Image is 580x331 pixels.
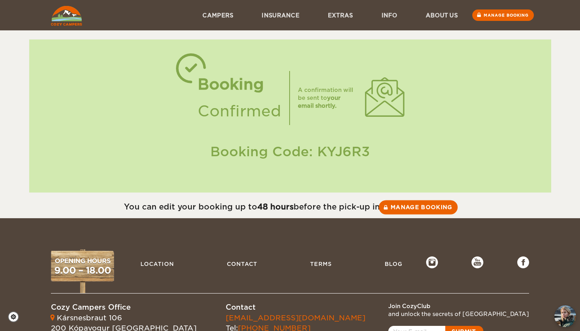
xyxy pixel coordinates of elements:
div: Contact [226,302,365,312]
a: Terms [306,256,336,271]
a: Manage booking [379,200,458,214]
div: Booking [198,71,281,98]
div: A confirmation will be sent to [298,86,357,110]
div: Booking Code: KYJ6R3 [37,142,543,161]
div: Join CozyClub [388,302,529,310]
a: Location [137,256,178,271]
a: Manage booking [472,9,534,21]
div: and unlock the secrets of [GEOGRAPHIC_DATA] [388,310,529,318]
a: Cookie settings [8,311,24,322]
img: Cozy Campers [51,6,82,26]
a: [EMAIL_ADDRESS][DOMAIN_NAME] [226,314,365,322]
a: Blog [381,256,406,271]
strong: 48 hours [257,202,294,211]
div: Cozy Campers Office [51,302,196,312]
a: Contact [223,256,261,271]
div: Confirmed [198,98,281,125]
img: Freyja at Cozy Campers [554,305,576,327]
button: chat-button [554,305,576,327]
